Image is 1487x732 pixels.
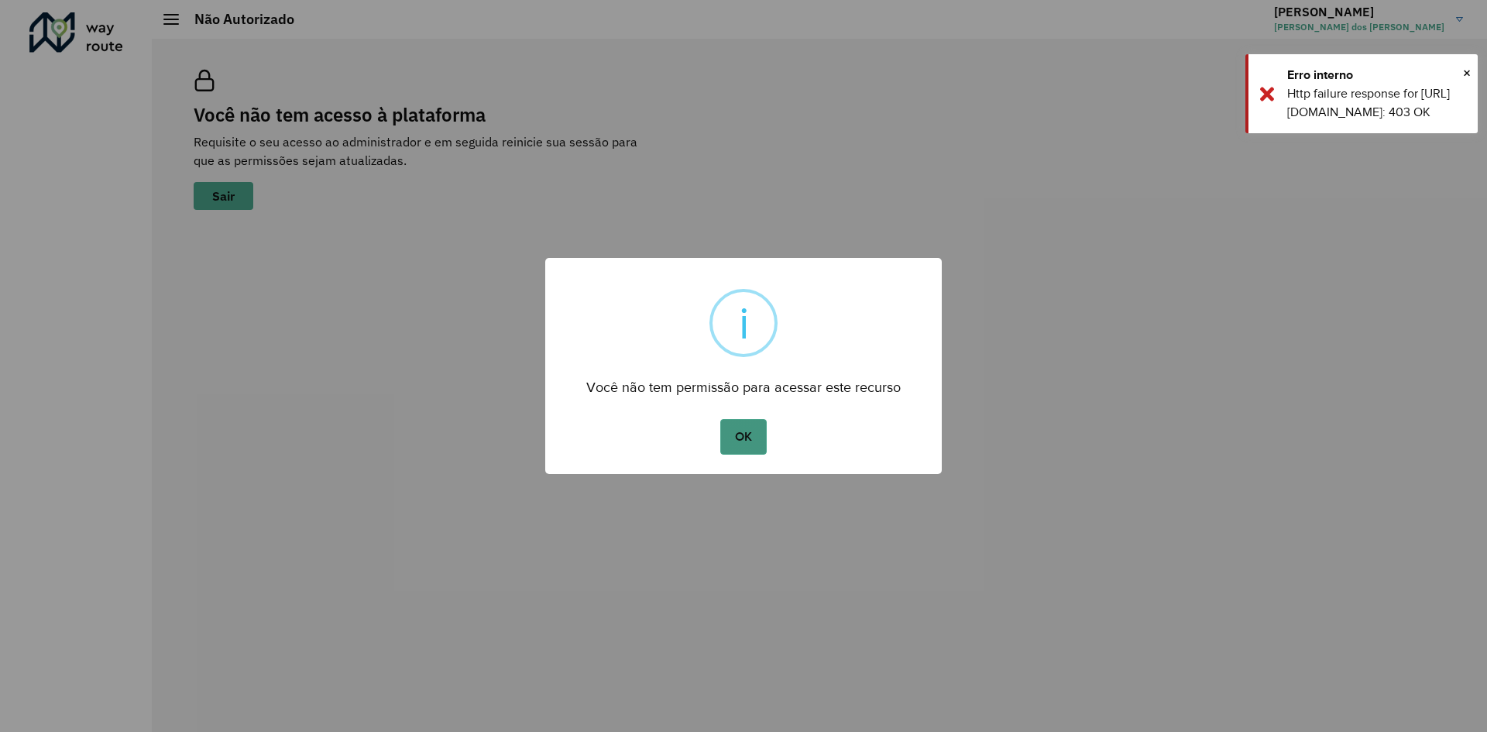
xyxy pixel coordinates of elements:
div: i [739,292,749,354]
div: Você não tem permissão para acessar este recurso [545,365,942,400]
div: Http failure response for [URL][DOMAIN_NAME]: 403 OK [1287,84,1466,122]
span: × [1463,61,1471,84]
button: Close [1463,61,1471,84]
button: OK [720,419,766,455]
div: Erro interno [1287,66,1466,84]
